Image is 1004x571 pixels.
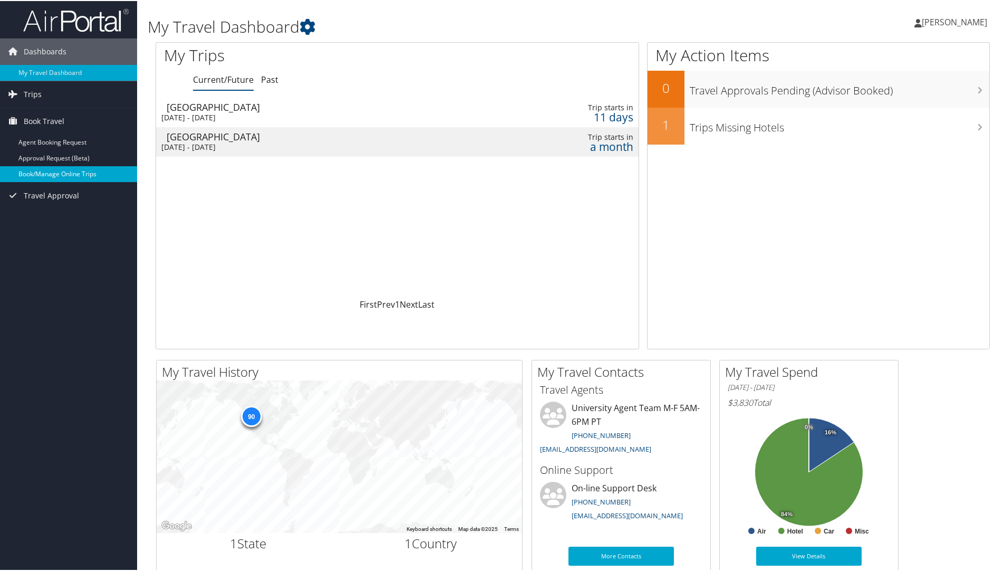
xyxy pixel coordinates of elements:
[728,396,753,407] span: $3,830
[165,534,332,551] h2: State
[404,534,412,551] span: 1
[690,77,989,97] h3: Travel Approvals Pending (Advisor Booked)
[572,496,631,506] a: [PHONE_NUMBER]
[377,298,395,309] a: Prev
[535,401,708,457] li: University Agent Team M-F 5AM-6PM PT
[535,481,708,524] li: On-line Support Desk
[24,107,64,134] span: Book Travel
[24,37,66,64] span: Dashboards
[164,43,430,65] h1: My Trips
[648,70,989,107] a: 0Travel Approvals Pending (Advisor Booked)
[725,362,898,380] h2: My Travel Spend
[728,382,890,392] h6: [DATE] - [DATE]
[690,114,989,134] h3: Trips Missing Hotels
[193,73,254,84] a: Current/Future
[162,362,522,380] h2: My Travel History
[525,102,633,111] div: Trip starts in
[148,15,715,37] h1: My Travel Dashboard
[159,518,194,532] img: Google
[407,525,452,532] button: Keyboard shortcuts
[568,546,674,565] a: More Contacts
[395,298,400,309] a: 1
[728,396,890,407] h6: Total
[161,112,461,121] div: [DATE] - [DATE]
[159,518,194,532] a: Open this area in Google Maps (opens a new window)
[360,298,377,309] a: First
[757,527,766,534] text: Air
[781,510,793,517] tspan: 84%
[230,534,237,551] span: 1
[24,182,79,208] span: Travel Approval
[525,141,633,150] div: a month
[922,15,987,27] span: [PERSON_NAME]
[648,78,684,96] h2: 0
[787,527,803,534] text: Hotel
[540,443,651,453] a: [EMAIL_ADDRESS][DOMAIN_NAME]
[240,405,262,426] div: 90
[805,423,813,430] tspan: 0%
[347,534,515,551] h2: Country
[648,115,684,133] h2: 1
[914,5,998,37] a: [PERSON_NAME]
[167,101,466,111] div: [GEOGRAPHIC_DATA]
[825,429,836,435] tspan: 16%
[167,131,466,140] div: [GEOGRAPHIC_DATA]
[756,546,862,565] a: View Details
[648,107,989,144] a: 1Trips Missing Hotels
[537,362,710,380] h2: My Travel Contacts
[24,80,42,107] span: Trips
[418,298,435,309] a: Last
[400,298,418,309] a: Next
[504,525,519,531] a: Terms (opens in new tab)
[458,525,498,531] span: Map data ©2025
[525,111,633,121] div: 11 days
[855,527,869,534] text: Misc
[540,382,702,396] h3: Travel Agents
[572,430,631,439] a: [PHONE_NUMBER]
[540,462,702,477] h3: Online Support
[261,73,278,84] a: Past
[525,131,633,141] div: Trip starts in
[23,7,129,32] img: airportal-logo.png
[824,527,834,534] text: Car
[572,510,683,519] a: [EMAIL_ADDRESS][DOMAIN_NAME]
[648,43,989,65] h1: My Action Items
[161,141,461,151] div: [DATE] - [DATE]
